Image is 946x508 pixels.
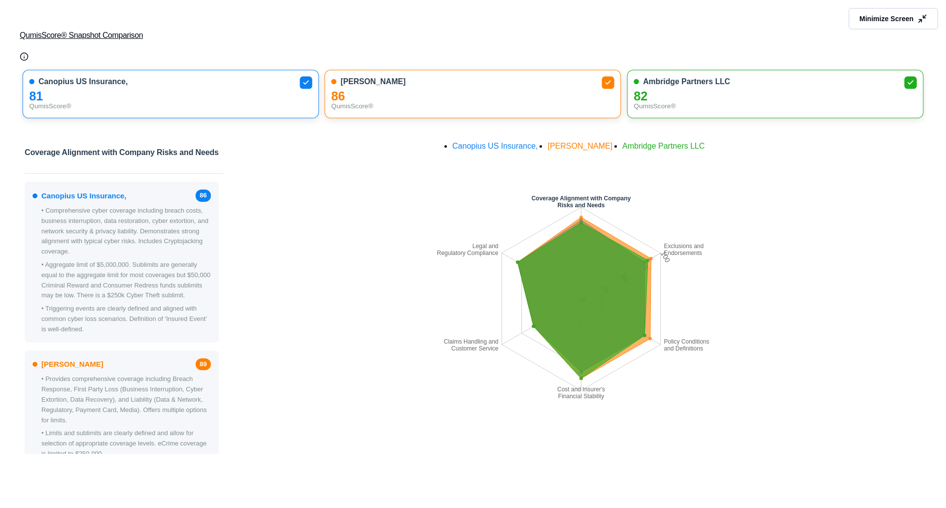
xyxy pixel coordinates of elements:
div: QumisScore® [634,101,917,112]
tspan: Claims Handling and [443,338,498,345]
button: Minimize Screen [848,8,938,30]
tspan: Risks and Needs [557,202,605,209]
span: 89 [196,358,210,371]
tspan: 100 [659,250,672,264]
div: 81 [29,91,312,101]
span: Minimize Screen [859,14,913,24]
tspan: Exclusions and [664,243,704,250]
p: • Comprehensive cyber coverage including breach costs, business interruption, data restoration, c... [41,206,211,257]
span: Canopius US Insurance, [41,190,127,202]
tspan: Policy Conditions [664,338,709,345]
tspan: and Definitions [664,346,703,352]
p: • Limits and sublimits are clearly defined and allow for selection of appropriate coverage levels... [41,428,211,459]
div: QumisScore® [29,101,312,112]
button: Qumis Score Info [20,52,29,61]
tspan: Regulatory Compliance [437,250,498,257]
p: • Triggering events are clearly defined and aligned with common cyber loss scenarios. Definition ... [41,304,211,334]
tspan: Coverage Alignment with Company [531,195,631,202]
tspan: Legal and [472,243,498,250]
span: Ambridge Partners LLC [622,142,705,150]
button: QumisScore® Snapshot Comparison [20,20,926,51]
span: Canopius US Insurance, [38,77,128,87]
h2: Coverage Alignment with Company Risks and Needs [25,144,219,167]
p: • Aggregate limit of $5,000,000. Sublimits are generally equal to the aggregate limit for most co... [41,260,211,301]
span: Canopius US Insurance, [452,142,538,150]
tspan: Cost and Insurer's [557,386,605,393]
span: Ambridge Partners LLC [643,77,730,87]
span: [PERSON_NAME] [341,77,406,87]
tspan: Endorsements [664,250,702,257]
div: QumisScore® [332,101,615,112]
p: • Provides comprehensive coverage including Breach Response, First Party Loss (Business Interrupt... [41,374,211,425]
tspan: Customer Service [451,346,499,352]
tspan: Financial Stability [558,393,604,400]
div: 86 [332,91,615,101]
span: [PERSON_NAME] [41,358,103,370]
span: [PERSON_NAME] [547,142,612,150]
div: 82 [634,91,917,101]
span: 86 [196,190,210,202]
